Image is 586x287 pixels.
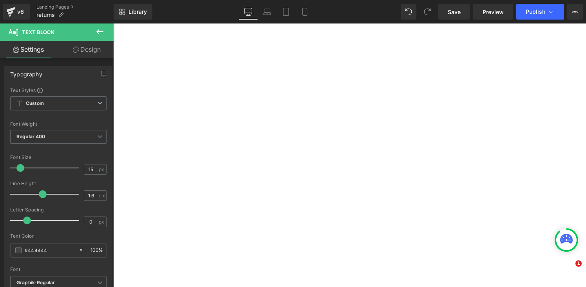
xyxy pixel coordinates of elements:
[567,4,583,20] button: More
[87,244,106,257] div: %
[22,29,54,35] span: Text Block
[10,121,107,127] div: Font Weight
[99,167,105,172] span: px
[58,41,115,58] a: Design
[36,4,114,10] a: Landing Pages
[277,4,295,20] a: Tablet
[114,4,152,20] a: New Library
[10,233,107,239] div: Text Color
[16,134,45,139] b: Regular 400
[128,8,147,15] span: Library
[10,67,42,78] div: Typography
[3,4,30,20] a: v6
[295,4,314,20] a: Mobile
[10,181,107,186] div: Line Height
[25,246,75,255] input: Color
[10,207,107,213] div: Letter Spacing
[473,4,513,20] a: Preview
[258,4,277,20] a: Laptop
[16,7,25,17] div: v6
[99,193,105,198] span: em
[401,4,416,20] button: Undo
[26,100,44,107] b: Custom
[99,219,105,224] span: px
[559,260,578,279] iframe: Intercom live chat
[420,4,435,20] button: Redo
[483,8,504,16] span: Preview
[16,280,55,286] i: Graphik-Regular
[448,8,461,16] span: Save
[10,267,107,272] div: Font
[239,4,258,20] a: Desktop
[516,4,564,20] button: Publish
[526,9,545,15] span: Publish
[10,87,107,93] div: Text Styles
[10,155,107,160] div: Font Size
[36,12,55,18] span: returns
[575,260,582,267] span: 1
